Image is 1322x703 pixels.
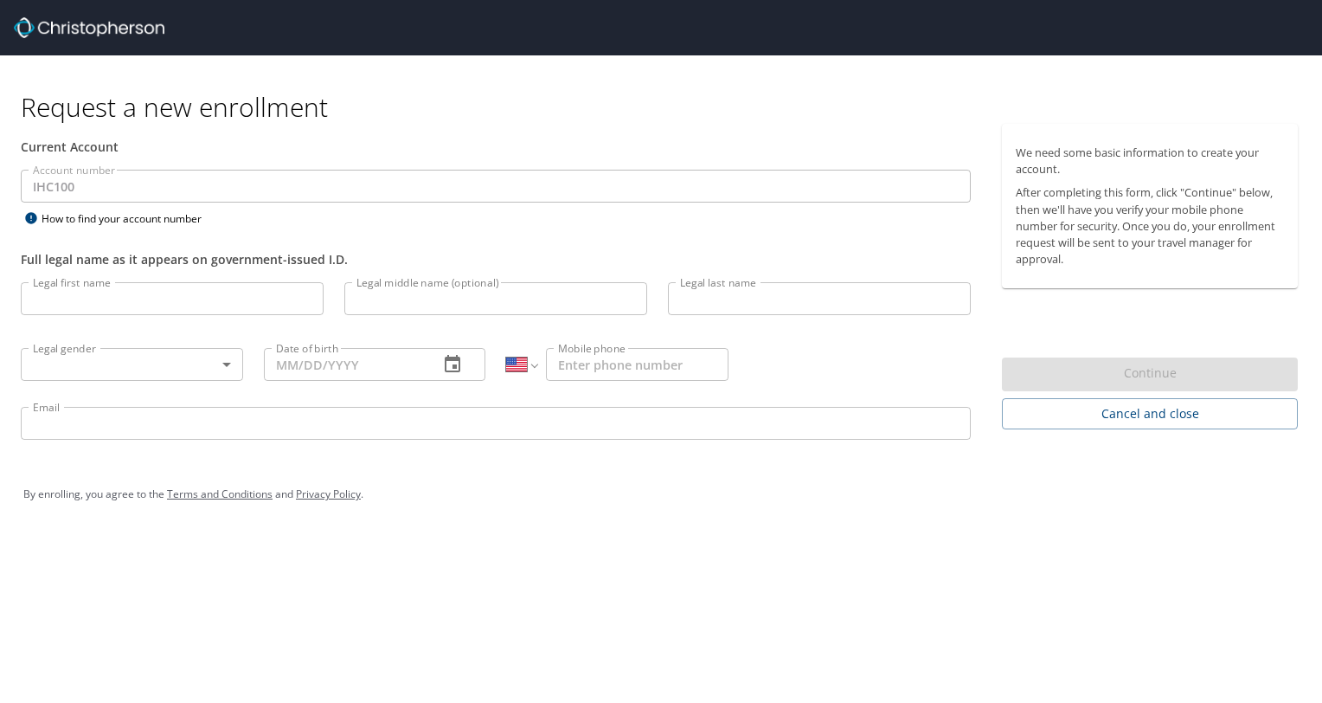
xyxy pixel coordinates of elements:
span: Cancel and close [1016,403,1284,425]
a: Terms and Conditions [167,487,273,501]
p: After completing this form, click "Continue" below, then we'll have you verify your mobile phone ... [1016,184,1284,268]
div: Full legal name as it appears on government-issued I.D. [21,250,971,268]
div: By enrolling, you agree to the and . [23,473,1299,516]
img: cbt logo [14,17,164,38]
input: MM/DD/YYYY [264,348,426,381]
h1: Request a new enrollment [21,90,1312,124]
input: Enter phone number [546,348,728,381]
p: We need some basic information to create your account. [1016,145,1284,177]
div: How to find your account number [21,208,237,229]
a: Privacy Policy [296,487,361,501]
button: Cancel and close [1002,398,1298,430]
div: ​ [21,348,243,381]
div: Current Account [21,138,971,156]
